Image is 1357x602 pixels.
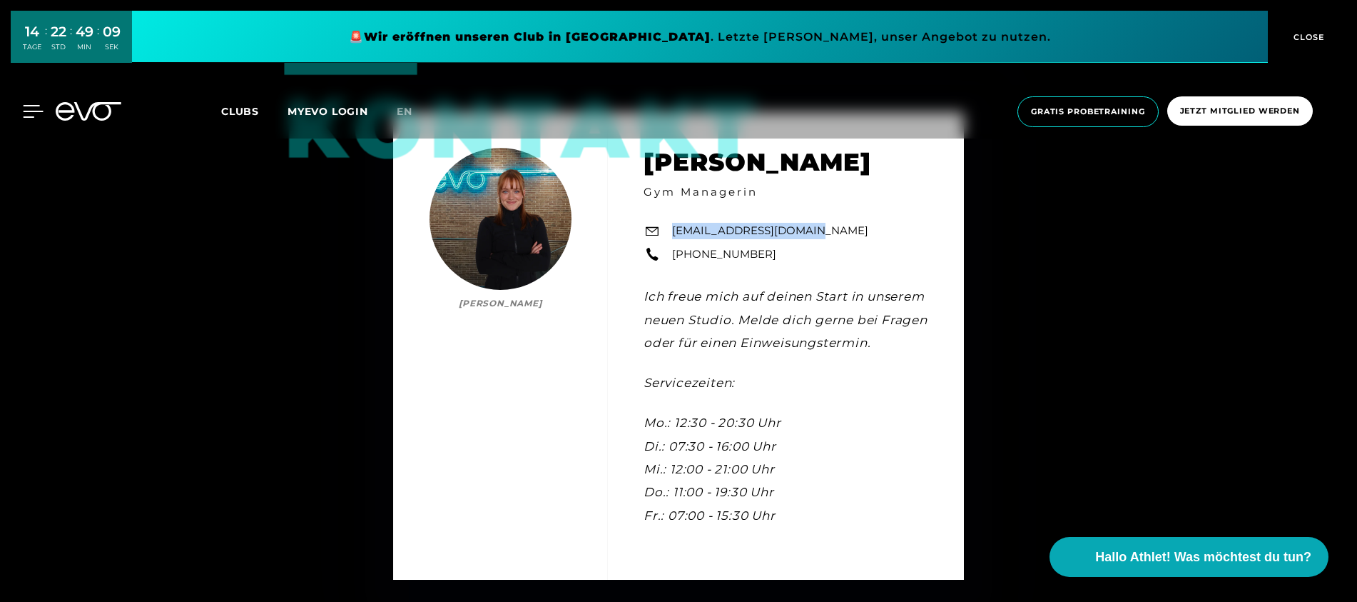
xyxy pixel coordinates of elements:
div: 49 [76,21,93,42]
span: CLOSE [1290,31,1325,44]
div: 09 [103,21,121,42]
a: Jetzt Mitglied werden [1163,96,1317,127]
a: [PHONE_NUMBER] [672,246,776,263]
div: MIN [76,42,93,52]
button: CLOSE [1268,11,1346,63]
a: Clubs [221,104,288,118]
a: Gratis Probetraining [1013,96,1163,127]
span: Hallo Athlet! Was möchtest du tun? [1095,548,1311,567]
a: [EMAIL_ADDRESS][DOMAIN_NAME] [672,223,868,239]
div: SEK [103,42,121,52]
div: : [70,23,72,61]
div: : [97,23,99,61]
div: 14 [23,21,41,42]
div: : [45,23,47,61]
div: TAGE [23,42,41,52]
button: Hallo Athlet! Was möchtest du tun? [1049,537,1328,577]
a: en [397,104,430,120]
span: Jetzt Mitglied werden [1180,105,1300,117]
a: MYEVO LOGIN [288,105,368,118]
span: Clubs [221,105,259,118]
span: en [397,105,412,118]
span: Gratis Probetraining [1031,106,1145,118]
div: 22 [51,21,66,42]
div: STD [51,42,66,52]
